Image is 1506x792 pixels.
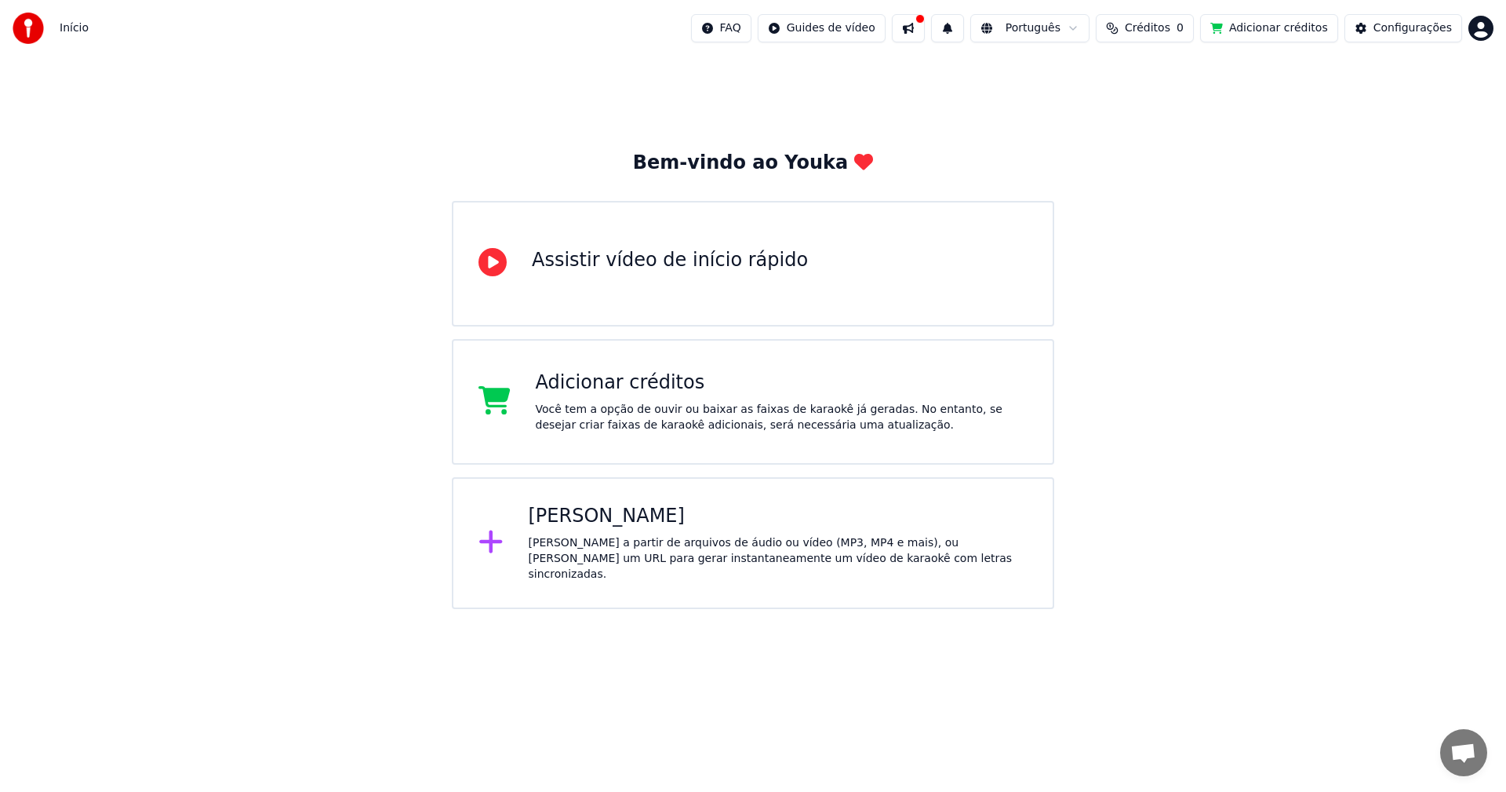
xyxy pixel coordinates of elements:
button: FAQ [691,14,751,42]
div: Configurações [1373,20,1452,36]
div: Você tem a opção de ouvir ou baixar as faixas de karaokê já geradas. No entanto, se desejar criar... [536,402,1028,433]
span: Início [60,20,89,36]
button: Adicionar créditos [1200,14,1338,42]
a: Bate-papo aberto [1440,729,1487,776]
div: [PERSON_NAME] a partir de arquivos de áudio ou vídeo (MP3, MP4 e mais), ou [PERSON_NAME] um URL p... [529,535,1028,582]
nav: breadcrumb [60,20,89,36]
img: youka [13,13,44,44]
button: Configurações [1344,14,1462,42]
button: Créditos0 [1096,14,1194,42]
div: Adicionar créditos [536,370,1028,396]
div: Bem-vindo ao Youka [633,151,873,176]
div: [PERSON_NAME] [529,504,1028,529]
button: Guides de vídeo [758,14,886,42]
span: 0 [1177,20,1184,36]
span: Créditos [1125,20,1170,36]
div: Assistir vídeo de início rápido [532,248,808,273]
